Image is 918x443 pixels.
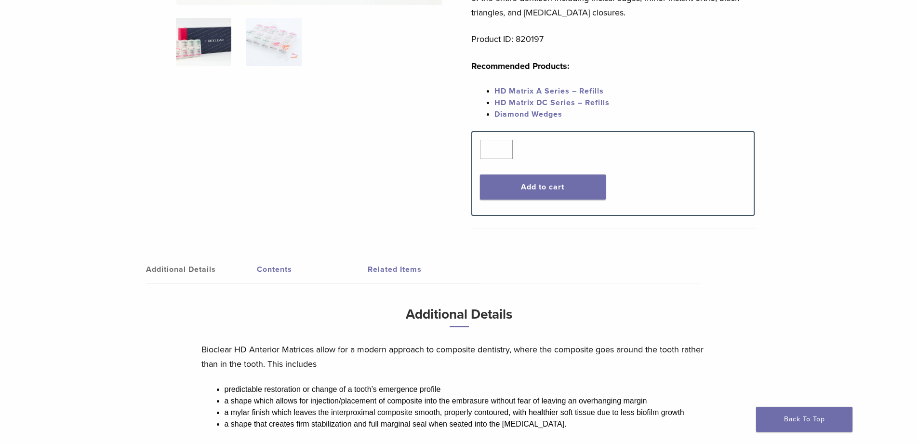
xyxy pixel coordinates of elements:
[480,175,606,200] button: Add to cart
[471,32,755,46] p: Product ID: 820197
[471,61,570,71] strong: Recommended Products:
[225,395,717,407] li: a shape which allows for injection/placement of composite into the embrasure without fear of leav...
[146,256,257,283] a: Additional Details
[201,303,717,335] h3: Additional Details
[225,407,717,418] li: a mylar finish which leaves the interproximal composite smooth, properly contoured, with healthie...
[225,384,717,395] li: predictable restoration or change of a tooth’s emergence profile
[201,342,717,371] p: Bioclear HD Anterior Matrices allow for a modern approach to composite dentistry, where the compo...
[368,256,479,283] a: Related Items
[257,256,368,283] a: Contents
[494,86,604,96] a: HD Matrix A Series – Refills
[756,407,852,432] a: Back To Top
[246,18,301,66] img: Complete HD Anterior Kit - Image 2
[494,98,610,107] a: HD Matrix DC Series – Refills
[176,18,231,66] img: IMG_8088-1-324x324.jpg
[225,418,717,430] li: a shape that creates firm stabilization and full marginal seal when seated into the [MEDICAL_DATA].
[494,109,562,119] a: Diamond Wedges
